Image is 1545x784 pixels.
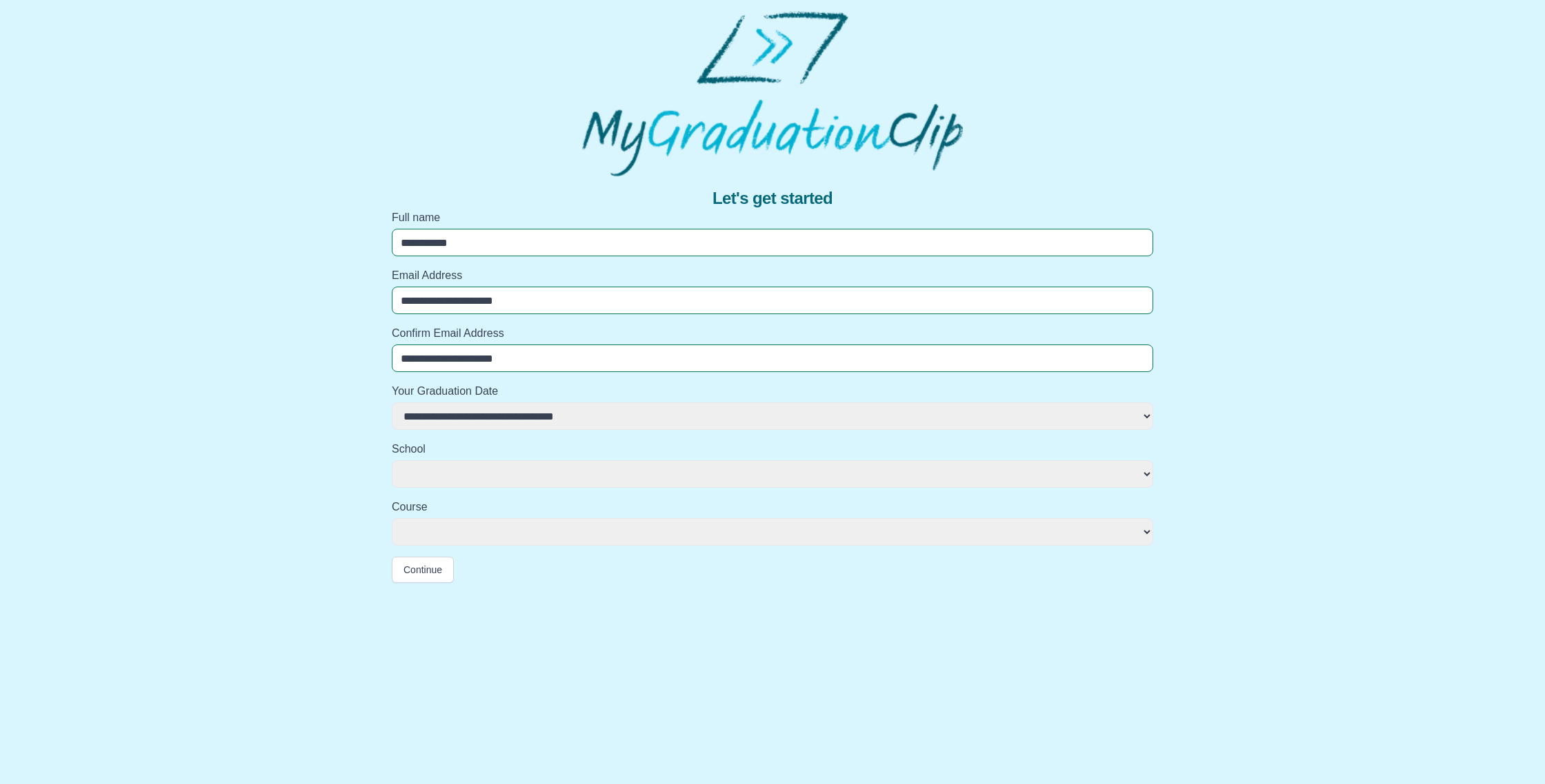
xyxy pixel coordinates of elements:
[392,209,1153,226] label: Full name
[392,325,1153,342] label: Confirm Email Address
[582,11,963,176] img: MyGraduationClip
[392,383,1153,400] label: Your Graduation Date
[392,441,1153,457] label: School
[392,557,454,583] button: Continue
[392,499,1153,515] label: Course
[712,187,833,209] span: Let's get started
[392,267,1153,284] label: Email Address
